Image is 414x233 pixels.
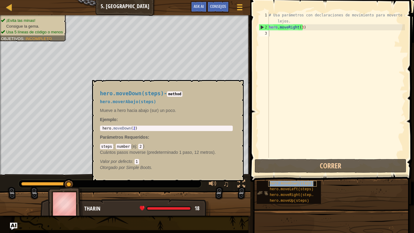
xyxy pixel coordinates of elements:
span: Ask AI [194,3,204,9]
span: hero.moveUp(steps) [270,199,309,203]
div: 3 [259,30,269,36]
span: ¡Evita las minas! [6,18,35,22]
p: Cuántos pasos moverse (predeterminado 1 paso, 12 metros). [100,149,233,155]
strong: : [100,117,118,122]
span: hero.moveLeft(steps) [270,187,313,191]
div: 2 [259,24,269,30]
button: ♫ [222,178,232,191]
span: Objetivos [1,36,23,41]
div: health: 18 / 18 [140,206,199,211]
span: Ejemplo [100,117,116,122]
div: Tharin [84,205,204,213]
span: ♫ [223,179,229,188]
button: Correr [255,159,406,173]
div: 1 [259,12,269,24]
code: method [167,91,182,97]
button: Ask AI [191,1,207,12]
img: portrait.png [257,187,268,199]
span: Otorgado por [100,165,126,170]
code: 2 [138,144,143,149]
span: : [132,159,135,164]
code: number [116,144,131,149]
span: Consejos [210,3,226,9]
em: Simple Boots. [100,165,152,170]
span: : [148,135,149,140]
span: Usa 5 líneas de código o menos [6,30,63,34]
li: Consigue la gema. [1,23,63,29]
span: : [113,144,116,149]
span: ej [133,144,136,149]
span: : [23,36,25,41]
button: Ask AI [10,223,17,230]
span: hero.moveRight(steps) [270,193,316,197]
h4: - [100,91,233,96]
li: ¡Evita las minas! [1,18,63,24]
div: ( ) [100,143,233,164]
span: Parámetros Requeridos [100,135,148,140]
span: hero.moveDown(steps) [270,181,313,186]
span: hero.moveDown(steps) [100,90,164,96]
button: Mostrar menú del juego [232,1,247,15]
span: : [136,144,139,149]
span: hero.moverAbajo(steps) [100,99,156,104]
p: Mueve a hero hacia abajo (sur) un poco. [100,107,233,113]
code: 1 [135,159,139,164]
button: Alterna pantalla completa. [235,178,247,191]
span: Incompleto [25,36,52,41]
li: Usa 5 líneas de código o menos [1,29,63,35]
span: Consigue la gema. [6,24,39,28]
button: Ajustar volúmen [207,178,219,191]
span: 18 [195,204,199,212]
span: Valor por defecto [100,159,132,164]
code: steps [100,144,113,149]
img: thang_avatar_frame.png [48,187,83,221]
